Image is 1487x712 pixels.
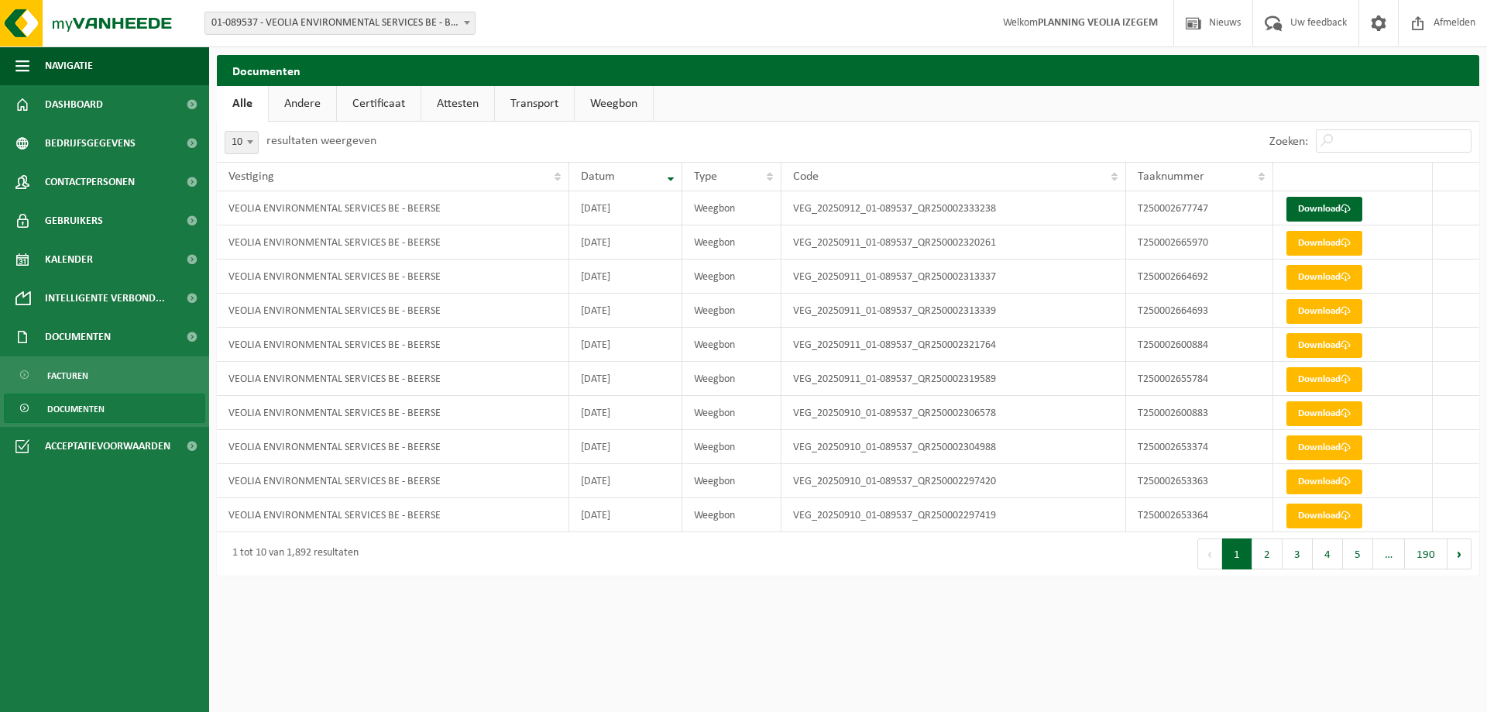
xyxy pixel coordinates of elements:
[781,430,1126,464] td: VEG_20250910_01-089537_QR250002304988
[569,260,682,294] td: [DATE]
[205,12,475,34] span: 01-089537 - VEOLIA ENVIRONMENTAL SERVICES BE - BEERSE
[204,12,476,35] span: 01-089537 - VEOLIA ENVIRONMENTAL SERVICES BE - BEERSE
[45,240,93,279] span: Kalender
[4,394,205,423] a: Documenten
[217,191,569,225] td: VEOLIA ENVIRONMENTAL SERVICES BE - BEERSE
[225,131,259,154] span: 10
[266,135,376,147] label: resultaten weergeven
[45,279,165,318] span: Intelligente verbond...
[682,498,782,532] td: Weegbon
[269,86,336,122] a: Andere
[217,225,569,260] td: VEOLIA ENVIRONMENTAL SERVICES BE - BEERSE
[781,464,1126,498] td: VEG_20250910_01-089537_QR250002297420
[225,132,258,153] span: 10
[682,294,782,328] td: Weegbon
[793,170,819,183] span: Code
[781,396,1126,430] td: VEG_20250910_01-089537_QR250002306578
[569,328,682,362] td: [DATE]
[217,55,1479,85] h2: Documenten
[1286,367,1362,392] a: Download
[1343,538,1373,569] button: 5
[1126,225,1273,260] td: T250002665970
[1405,538,1448,569] button: 190
[45,427,170,466] span: Acceptatievoorwaarden
[217,294,569,328] td: VEOLIA ENVIRONMENTAL SERVICES BE - BEERSE
[1286,265,1362,290] a: Download
[1286,504,1362,528] a: Download
[682,396,782,430] td: Weegbon
[421,86,494,122] a: Attesten
[45,201,103,240] span: Gebruikers
[217,430,569,464] td: VEOLIA ENVIRONMENTAL SERVICES BE - BEERSE
[581,170,615,183] span: Datum
[1286,401,1362,426] a: Download
[45,46,93,85] span: Navigatie
[569,191,682,225] td: [DATE]
[1126,328,1273,362] td: T250002600884
[569,498,682,532] td: [DATE]
[682,464,782,498] td: Weegbon
[781,225,1126,260] td: VEG_20250911_01-089537_QR250002320261
[1252,538,1283,569] button: 2
[1126,294,1273,328] td: T250002664693
[682,328,782,362] td: Weegbon
[1313,538,1343,569] button: 4
[1286,197,1362,222] a: Download
[781,294,1126,328] td: VEG_20250911_01-089537_QR250002313339
[1448,538,1472,569] button: Next
[1286,333,1362,358] a: Download
[45,124,136,163] span: Bedrijfsgegevens
[225,540,359,568] div: 1 tot 10 van 1,892 resultaten
[781,260,1126,294] td: VEG_20250911_01-089537_QR250002313337
[682,191,782,225] td: Weegbon
[47,394,105,424] span: Documenten
[337,86,421,122] a: Certificaat
[1126,260,1273,294] td: T250002664692
[45,85,103,124] span: Dashboard
[569,396,682,430] td: [DATE]
[1286,231,1362,256] a: Download
[781,191,1126,225] td: VEG_20250912_01-089537_QR250002333238
[1222,538,1252,569] button: 1
[1038,17,1158,29] strong: PLANNING VEOLIA IZEGEM
[45,163,135,201] span: Contactpersonen
[217,328,569,362] td: VEOLIA ENVIRONMENTAL SERVICES BE - BEERSE
[1126,191,1273,225] td: T250002677747
[1126,464,1273,498] td: T250002653363
[495,86,574,122] a: Transport
[569,362,682,396] td: [DATE]
[1373,538,1405,569] span: …
[682,225,782,260] td: Weegbon
[1126,430,1273,464] td: T250002653374
[217,260,569,294] td: VEOLIA ENVIRONMENTAL SERVICES BE - BEERSE
[682,260,782,294] td: Weegbon
[569,430,682,464] td: [DATE]
[694,170,717,183] span: Type
[682,430,782,464] td: Weegbon
[217,396,569,430] td: VEOLIA ENVIRONMENTAL SERVICES BE - BEERSE
[45,318,111,356] span: Documenten
[569,225,682,260] td: [DATE]
[47,361,88,390] span: Facturen
[217,464,569,498] td: VEOLIA ENVIRONMENTAL SERVICES BE - BEERSE
[1138,170,1204,183] span: Taaknummer
[781,498,1126,532] td: VEG_20250910_01-089537_QR250002297419
[781,328,1126,362] td: VEG_20250911_01-089537_QR250002321764
[1286,299,1362,324] a: Download
[569,294,682,328] td: [DATE]
[1126,498,1273,532] td: T250002653364
[217,498,569,532] td: VEOLIA ENVIRONMENTAL SERVICES BE - BEERSE
[1283,538,1313,569] button: 3
[217,86,268,122] a: Alle
[781,362,1126,396] td: VEG_20250911_01-089537_QR250002319589
[569,464,682,498] td: [DATE]
[228,170,274,183] span: Vestiging
[217,362,569,396] td: VEOLIA ENVIRONMENTAL SERVICES BE - BEERSE
[1126,396,1273,430] td: T250002600883
[1197,538,1222,569] button: Previous
[1286,470,1362,494] a: Download
[1269,136,1308,148] label: Zoeken:
[1126,362,1273,396] td: T250002655784
[1286,435,1362,460] a: Download
[4,360,205,390] a: Facturen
